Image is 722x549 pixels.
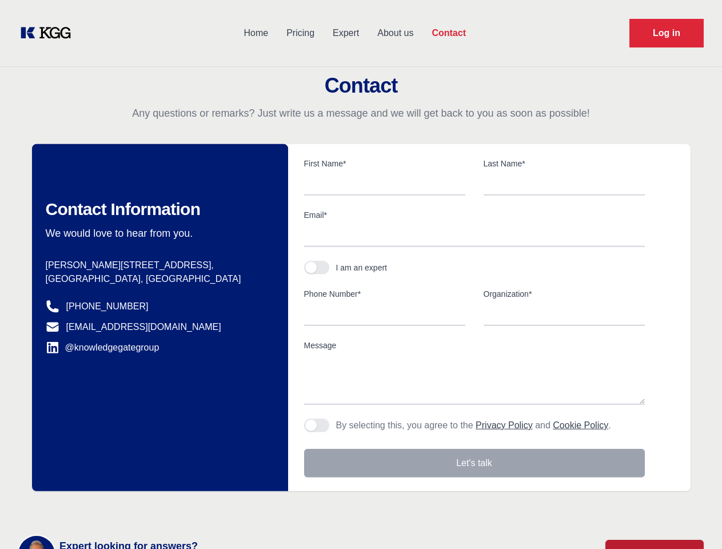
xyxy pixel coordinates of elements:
p: [PERSON_NAME][STREET_ADDRESS], [46,258,270,272]
a: Home [234,18,277,48]
a: @knowledgegategroup [46,341,159,355]
label: Email* [304,209,645,221]
a: About us [368,18,422,48]
a: Request Demo [629,19,704,47]
a: [PHONE_NUMBER] [66,300,149,313]
h2: Contact Information [46,199,270,220]
label: Last Name* [484,158,645,169]
a: [EMAIL_ADDRESS][DOMAIN_NAME] [66,320,221,334]
p: By selecting this, you agree to the and . [336,419,611,432]
a: Pricing [277,18,324,48]
a: Cookie Policy [553,420,608,430]
p: [GEOGRAPHIC_DATA], [GEOGRAPHIC_DATA] [46,272,270,286]
h2: Contact [14,74,708,97]
p: Any questions or remarks? Just write us a message and we will get back to you as soon as possible! [14,106,708,120]
button: Let's talk [304,449,645,478]
a: Contact [422,18,475,48]
label: Phone Number* [304,288,465,300]
label: Organization* [484,288,645,300]
label: First Name* [304,158,465,169]
a: Privacy Policy [476,420,533,430]
a: Expert [324,18,368,48]
a: KOL Knowledge Platform: Talk to Key External Experts (KEE) [18,24,80,42]
div: I am an expert [336,262,388,273]
iframe: Chat Widget [665,494,722,549]
label: Message [304,340,645,351]
p: We would love to hear from you. [46,226,270,240]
